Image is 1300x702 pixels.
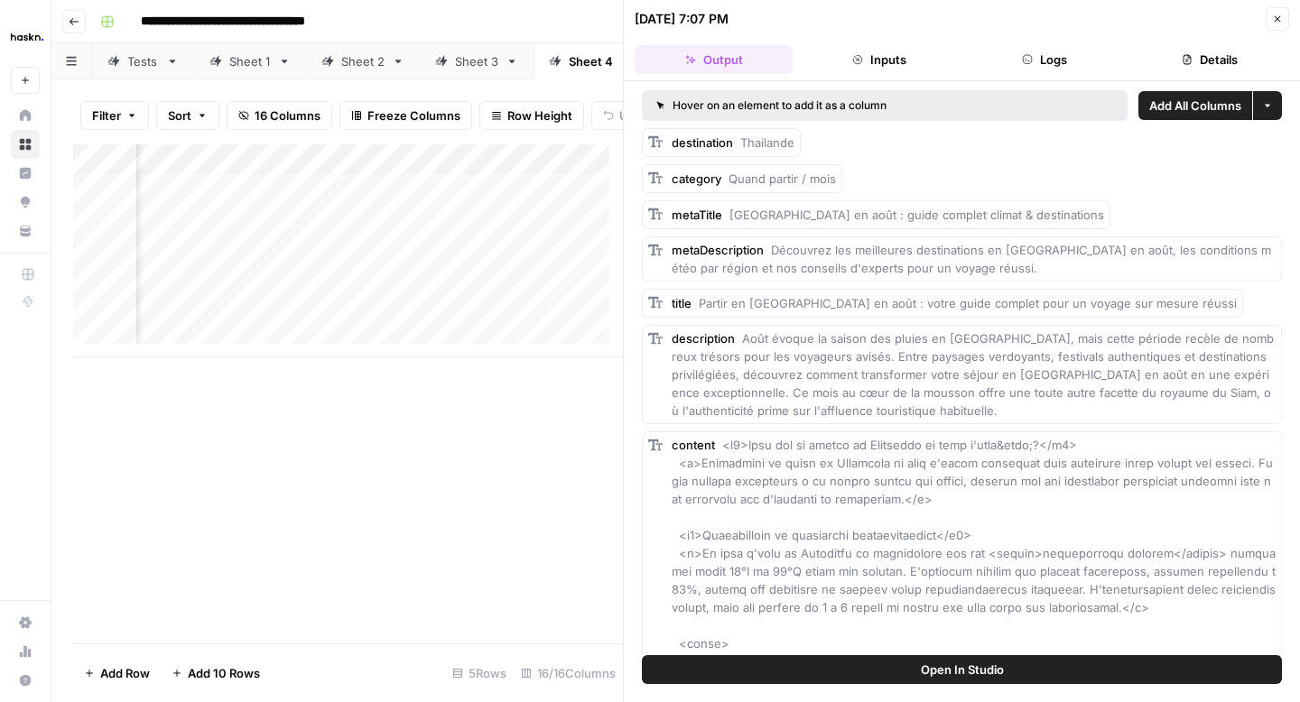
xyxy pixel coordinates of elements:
[227,101,332,130] button: 16 Columns
[672,438,715,452] span: content
[591,101,662,130] button: Undo
[740,135,794,150] span: Thailande
[11,21,43,53] img: Haskn Logo
[672,208,722,222] span: metaTitle
[367,106,460,125] span: Freeze Columns
[92,106,121,125] span: Filter
[194,43,306,79] a: Sheet 1
[188,664,260,682] span: Add 10 Rows
[699,296,1237,310] span: Partir en [GEOGRAPHIC_DATA] en août : votre guide complet pour un voyage sur mesure réussi
[672,331,1274,418] span: Août évoque la saison des pluies en [GEOGRAPHIC_DATA], mais cette période recèle de nombreux trés...
[455,52,498,70] div: Sheet 3
[11,188,40,217] a: Opportunities
[100,664,150,682] span: Add Row
[966,45,1124,74] button: Logs
[161,659,271,688] button: Add 10 Rows
[642,655,1282,684] button: Open In Studio
[635,10,729,28] div: [DATE] 7:07 PM
[11,666,40,695] button: Help + Support
[445,659,514,688] div: 5 Rows
[672,243,764,257] span: metaDescription
[420,43,534,79] a: Sheet 3
[672,243,1271,275] span: Découvrez les meilleures destinations en [GEOGRAPHIC_DATA] en août, les conditions météo par régi...
[656,97,1000,114] div: Hover on an element to add it as a column
[921,660,1004,679] span: Open In Studio
[73,659,161,688] button: Add Row
[11,130,40,159] a: Browse
[339,101,472,130] button: Freeze Columns
[507,106,572,125] span: Row Height
[92,43,194,79] a: Tests
[11,101,40,130] a: Home
[11,608,40,637] a: Settings
[672,296,692,310] span: title
[229,52,271,70] div: Sheet 1
[672,331,735,346] span: description
[1149,97,1241,115] span: Add All Columns
[341,52,385,70] div: Sheet 2
[11,14,40,60] button: Workspace: Haskn
[479,101,584,130] button: Row Height
[11,217,40,245] a: Your Data
[127,52,159,70] div: Tests
[534,43,648,79] a: Sheet 4
[11,637,40,666] a: Usage
[514,659,623,688] div: 16/16 Columns
[800,45,958,74] button: Inputs
[729,208,1104,222] span: [GEOGRAPHIC_DATA] en août : guide complet climat & destinations
[156,101,219,130] button: Sort
[168,106,191,125] span: Sort
[306,43,420,79] a: Sheet 2
[1138,91,1252,120] button: Add All Columns
[729,171,836,186] span: Quand partir / mois
[672,171,721,186] span: category
[672,135,733,150] span: destination
[635,45,793,74] button: Output
[80,101,149,130] button: Filter
[255,106,320,125] span: 16 Columns
[11,159,40,188] a: Insights
[1131,45,1289,74] button: Details
[569,52,613,70] div: Sheet 4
